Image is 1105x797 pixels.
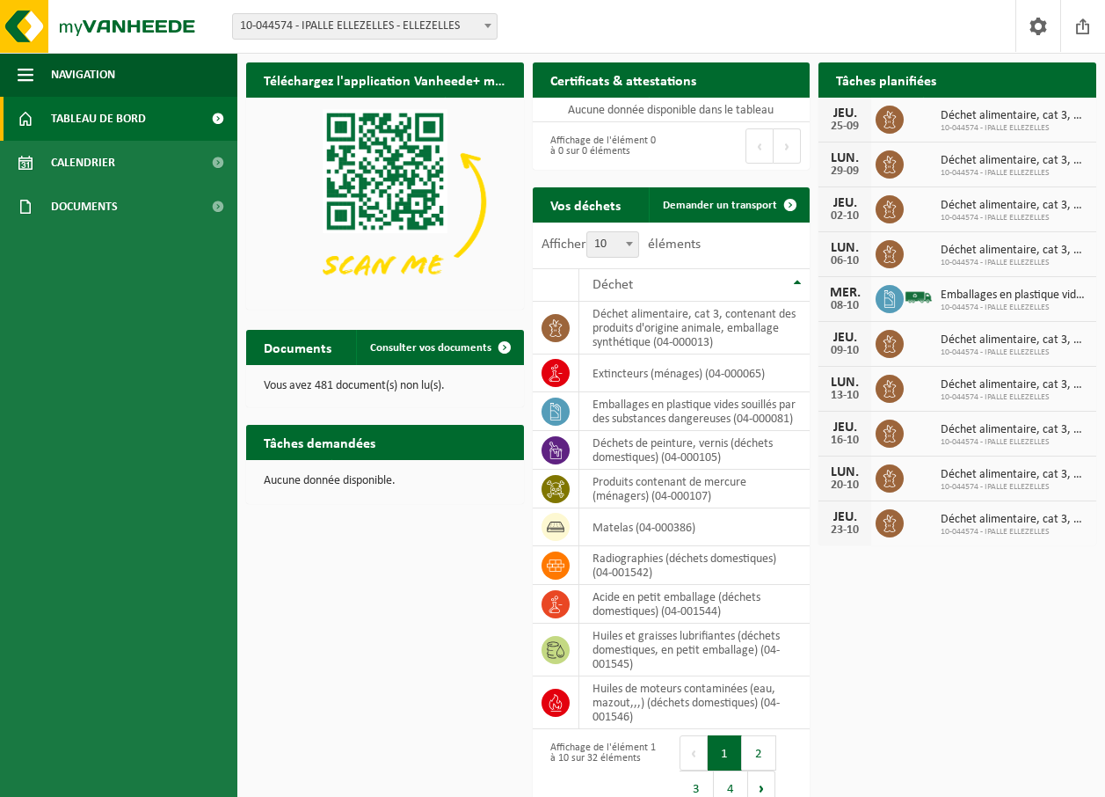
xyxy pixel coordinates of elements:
[941,199,1087,213] span: Déchet alimentaire, cat 3, contenant des produits d'origine animale, emballage s...
[592,278,633,292] span: Déchet
[941,423,1087,437] span: Déchet alimentaire, cat 3, contenant des produits d'origine animale, emballage s...
[579,302,811,355] td: déchet alimentaire, cat 3, contenant des produits d'origine animale, emballage synthétique (04-00...
[542,127,663,165] div: Affichage de l'élément 0 à 0 sur 0 éléments
[708,735,742,771] button: 1
[649,187,808,223] a: Demander un transport
[827,196,862,210] div: JEU.
[587,232,638,257] span: 10
[586,231,639,258] span: 10
[941,392,1087,403] span: 10-044574 - IPALLE ELLEZELLES
[941,303,1087,313] span: 10-044574 - IPALLE ELLEZELLES
[579,392,811,431] td: emballages en plastique vides souillés par des substances dangereuses (04-000081)
[827,376,862,390] div: LUN.
[941,213,1087,223] span: 10-044574 - IPALLE ELLEZELLES
[246,330,349,364] h2: Documents
[941,258,1087,268] span: 10-044574 - IPALLE ELLEZELLES
[827,435,862,447] div: 16-10
[827,300,862,312] div: 08-10
[941,123,1087,134] span: 10-044574 - IPALLE ELLEZELLES
[370,342,491,354] span: Consulter vos documents
[827,151,862,165] div: LUN.
[941,378,1087,392] span: Déchet alimentaire, cat 3, contenant des produits d'origine animale, emballage s...
[941,527,1087,537] span: 10-044574 - IPALLE ELLEZELLES
[774,128,801,164] button: Next
[941,482,1087,493] span: 10-044574 - IPALLE ELLEZELLES
[579,508,811,546] td: matelas (04-000386)
[533,187,638,222] h2: Vos déchets
[941,513,1087,527] span: Déchet alimentaire, cat 3, contenant des produits d'origine animale, emballage s...
[827,524,862,537] div: 23-10
[827,420,862,435] div: JEU.
[233,14,497,39] span: 10-044574 - IPALLE ELLEZELLES - ELLEZELLES
[542,238,701,252] label: Afficher éléments
[941,333,1087,347] span: Déchet alimentaire, cat 3, contenant des produits d'origine animale, emballage s...
[246,62,524,97] h2: Téléchargez l'application Vanheede+ maintenant!
[51,53,115,97] span: Navigation
[827,390,862,402] div: 13-10
[579,470,811,508] td: produits contenant de mercure (ménagers) (04-000107)
[51,97,146,141] span: Tableau de bord
[941,154,1087,168] span: Déchet alimentaire, cat 3, contenant des produits d'origine animale, emballage s...
[579,585,811,624] td: acide en petit emballage (déchets domestiques) (04-001544)
[680,735,708,771] button: Previous
[904,282,934,312] img: BL-SO-LV
[579,355,811,392] td: extincteurs (ménages) (04-000065)
[264,475,506,487] p: Aucune donnée disponible.
[941,109,1087,123] span: Déchet alimentaire, cat 3, contenant des produits d'origine animale, emballage s...
[356,330,522,365] a: Consulter vos documents
[579,676,811,729] td: huiles de moteurs contaminées (eau, mazout,,,) (déchets domestiques) (04-001546)
[246,425,393,459] h2: Tâches demandées
[941,347,1087,358] span: 10-044574 - IPALLE ELLEZELLES
[941,468,1087,482] span: Déchet alimentaire, cat 3, contenant des produits d'origine animale, emballage s...
[941,168,1087,179] span: 10-044574 - IPALLE ELLEZELLES
[941,244,1087,258] span: Déchet alimentaire, cat 3, contenant des produits d'origine animale, emballage s...
[827,165,862,178] div: 29-09
[827,331,862,345] div: JEU.
[745,128,774,164] button: Previous
[941,289,1087,303] span: Emballages en plastique vides souillés par des substances dangereuses
[232,13,498,40] span: 10-044574 - IPALLE ELLEZELLES - ELLEZELLES
[827,241,862,255] div: LUN.
[579,624,811,676] td: huiles et graisses lubrifiantes (déchets domestiques, en petit emballage) (04-001545)
[533,62,714,97] h2: Certificats & attestations
[827,210,862,223] div: 02-10
[533,98,811,122] td: Aucune donnée disponible dans le tableau
[827,479,862,492] div: 20-10
[827,286,862,300] div: MER.
[51,185,118,229] span: Documents
[663,200,777,211] span: Demander un transport
[827,345,862,357] div: 09-10
[827,510,862,524] div: JEU.
[941,437,1087,448] span: 10-044574 - IPALLE ELLEZELLES
[51,141,115,185] span: Calendrier
[818,62,954,97] h2: Tâches planifiées
[827,121,862,133] div: 25-09
[827,255,862,267] div: 06-10
[246,98,524,306] img: Download de VHEPlus App
[827,465,862,479] div: LUN.
[827,106,862,121] div: JEU.
[579,546,811,585] td: Radiographies (déchets domestiques) (04-001542)
[579,431,811,470] td: déchets de peinture, vernis (déchets domestiques) (04-000105)
[264,380,506,392] p: Vous avez 481 document(s) non lu(s).
[742,735,776,771] button: 2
